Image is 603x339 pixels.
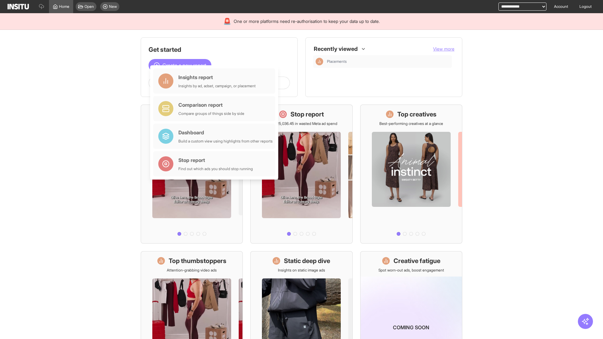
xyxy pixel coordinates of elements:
[284,256,330,265] h1: Static deep dive
[250,105,352,244] a: Stop reportSave £25,036.45 in wasted Meta ad spend
[178,101,244,109] div: Comparison report
[433,46,454,51] span: View more
[149,45,290,54] h1: Get started
[316,58,323,65] div: Insights
[327,59,347,64] span: Placements
[433,46,454,52] button: View more
[265,121,337,126] p: Save £25,036.45 in wasted Meta ad spend
[109,4,117,9] span: New
[59,4,69,9] span: Home
[8,4,29,9] img: Logo
[397,110,437,119] h1: Top creatives
[178,166,253,171] div: Find out which ads you should stop running
[178,83,256,89] div: Insights by ad, adset, campaign, or placement
[149,59,211,72] button: Create a new report
[234,18,380,24] span: One or more platforms need re-authorisation to keep your data up to date.
[278,268,325,273] p: Insights on static image ads
[178,156,253,164] div: Stop report
[360,105,462,244] a: Top creativesBest-performing creatives at a glance
[178,73,256,81] div: Insights report
[291,110,324,119] h1: Stop report
[379,121,443,126] p: Best-performing creatives at a glance
[84,4,94,9] span: Open
[162,62,206,69] span: Create a new report
[178,139,273,144] div: Build a custom view using highlights from other reports
[167,268,217,273] p: Attention-grabbing video ads
[327,59,449,64] span: Placements
[169,256,226,265] h1: Top thumbstoppers
[178,129,273,136] div: Dashboard
[141,105,243,244] a: What's live nowSee all active ads instantly
[223,17,231,26] div: 🚨
[178,111,244,116] div: Compare groups of things side by side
